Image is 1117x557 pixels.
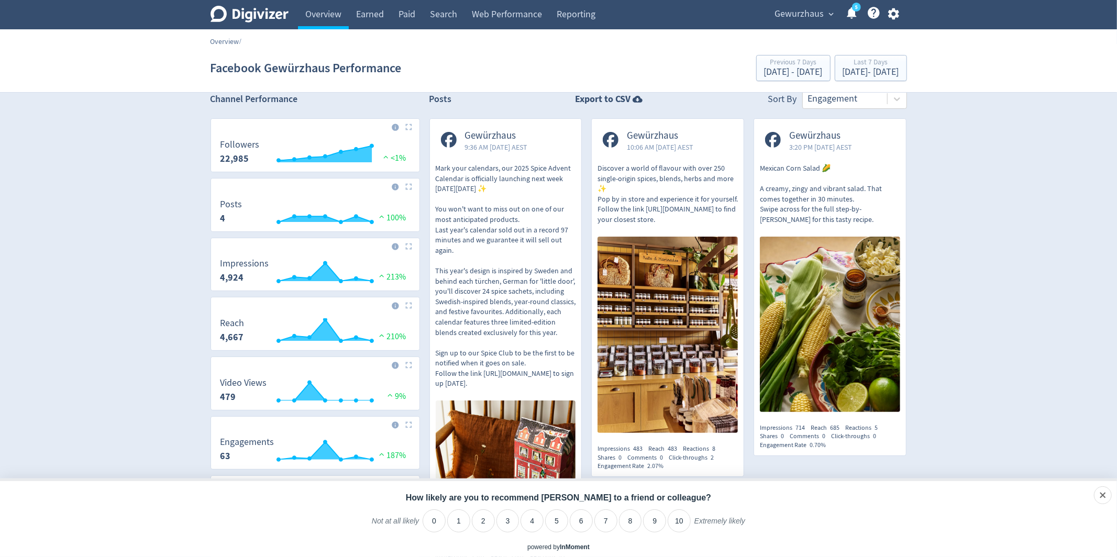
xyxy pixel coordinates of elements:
[211,51,402,85] h1: Facebook Gewürzhaus Performance
[220,391,236,403] strong: 479
[220,258,269,270] dt: Impressions
[852,3,861,12] a: 5
[381,153,406,163] span: <1%
[215,437,415,465] svg: Engagements 63
[527,543,590,552] div: powered by inmoment
[764,68,823,77] div: [DATE] - [DATE]
[619,509,642,532] li: 8
[643,509,666,532] li: 9
[377,331,387,339] img: positive-performance.svg
[830,424,839,432] span: 685
[598,453,627,462] div: Shares
[694,516,745,534] label: Extremely likely
[220,271,244,284] strong: 4,924
[220,377,267,389] dt: Video Views
[385,391,406,402] span: 9%
[211,37,239,46] a: Overview
[377,272,406,282] span: 213%
[545,509,568,532] li: 5
[385,391,395,399] img: positive-performance.svg
[436,163,576,389] p: Mark your calendars, our 2025 Spice Advent Calendar is officially launching next week [DATE][DATE...
[660,453,663,462] span: 0
[711,453,714,462] span: 2
[220,139,260,151] dt: Followers
[377,213,387,220] img: positive-performance.svg
[627,142,693,152] span: 10:06 AM [DATE] AEST
[377,272,387,280] img: positive-performance.svg
[789,142,852,152] span: 3:20 PM [DATE] AEST
[754,119,906,415] a: Gewürzhaus3:20 PM [DATE] AESTMexican Corn Salad 🌽 A creamy, zingy and vibrant salad. That comes t...
[592,119,744,436] a: Gewürzhaus10:06 AM [DATE] AESTDiscover a world of flavour with over 250 single-origin spices, ble...
[377,213,406,223] span: 100%
[789,130,852,142] span: Gewürzhaus
[560,543,590,551] a: InMoment
[835,55,907,81] button: Last 7 Days[DATE]- [DATE]
[215,199,415,227] svg: Posts 4
[627,453,669,462] div: Comments
[472,509,495,532] li: 2
[760,432,790,441] div: Shares
[768,93,797,109] div: Sort By
[220,212,226,225] strong: 4
[372,516,419,534] label: Not at all likely
[215,140,415,168] svg: Followers 22,985
[811,424,845,432] div: Reach
[215,318,415,346] svg: Reach 4,667
[712,444,715,453] span: 8
[775,6,824,23] span: Gewurzhaus
[220,198,242,210] dt: Posts
[598,444,648,453] div: Impressions
[647,462,663,470] span: 2.07%
[845,424,883,432] div: Reactions
[756,55,831,81] button: Previous 7 Days[DATE] - [DATE]
[683,444,721,453] div: Reactions
[496,509,519,532] li: 3
[405,243,412,250] img: Placeholder
[598,462,669,471] div: Engagement Rate
[855,4,857,11] text: 5
[239,37,242,46] span: /
[827,9,836,19] span: expand_more
[669,453,720,462] div: Click-throughs
[875,424,878,432] span: 5
[764,59,823,68] div: Previous 7 Days
[377,331,406,342] span: 210%
[430,119,582,544] a: Gewürzhaus9:36 AM [DATE] AESTMark your calendars, our 2025 Spice Advent Calendar is officially la...
[668,444,677,453] span: 483
[570,509,593,532] li: 6
[843,59,899,68] div: Last 7 Days
[1094,486,1112,504] div: Close survey
[405,362,412,369] img: Placeholder
[405,421,412,428] img: Placeholder
[781,432,784,440] span: 0
[790,432,831,441] div: Comments
[575,93,631,106] strong: Export to CSV
[618,453,622,462] span: 0
[594,509,617,532] li: 7
[220,436,274,448] dt: Engagements
[429,93,452,109] h2: Posts
[405,302,412,309] img: Placeholder
[220,450,231,462] strong: 63
[648,444,683,453] div: Reach
[810,441,826,449] span: 0.70%
[633,444,643,453] span: 483
[447,509,470,532] li: 1
[760,163,900,225] p: Mexican Corn Salad 🌽 A creamy, zingy and vibrant salad. That comes together in 30 minutes. Swipe ...
[760,424,811,432] div: Impressions
[668,509,691,532] li: 10
[405,183,412,190] img: Placeholder
[377,450,406,461] span: 187%
[377,450,387,458] img: positive-performance.svg
[211,93,420,106] h2: Channel Performance
[220,331,244,343] strong: 4,667
[465,130,528,142] span: Gewürzhaus
[220,317,245,329] dt: Reach
[598,163,738,225] p: Discover a world of flavour with over 250 single-origin spices, blends, herbs and more ✨ Pop by i...
[220,152,249,165] strong: 22,985
[795,424,805,432] span: 714
[381,153,391,161] img: positive-performance.svg
[843,68,899,77] div: [DATE] - [DATE]
[760,441,832,450] div: Engagement Rate
[465,142,528,152] span: 9:36 AM [DATE] AEST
